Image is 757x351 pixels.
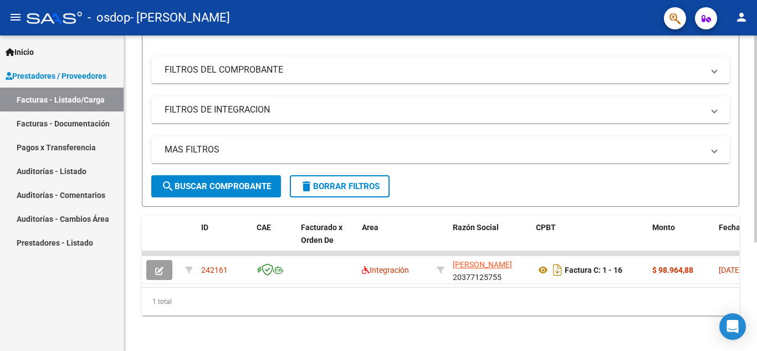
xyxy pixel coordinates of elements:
mat-icon: menu [9,11,22,24]
span: - [PERSON_NAME] [130,6,230,30]
mat-panel-title: FILTROS DEL COMPROBANTE [165,64,703,76]
div: 20377125755 [453,258,527,282]
button: Borrar Filtros [290,175,390,197]
span: Inicio [6,46,34,58]
datatable-header-cell: Monto [648,216,714,264]
mat-icon: person [735,11,748,24]
strong: $ 98.964,88 [652,266,693,274]
span: Area [362,223,378,232]
mat-expansion-panel-header: FILTROS DE INTEGRACION [151,96,730,123]
mat-expansion-panel-header: FILTROS DEL COMPROBANTE [151,57,730,83]
button: Buscar Comprobante [151,175,281,197]
mat-panel-title: MAS FILTROS [165,144,703,156]
span: [DATE] [719,266,741,274]
datatable-header-cell: CPBT [531,216,648,264]
span: CAE [257,223,271,232]
datatable-header-cell: Area [357,216,432,264]
datatable-header-cell: ID [197,216,252,264]
span: [PERSON_NAME] [453,260,512,269]
span: CPBT [536,223,556,232]
mat-icon: search [161,180,175,193]
datatable-header-cell: CAE [252,216,296,264]
span: Facturado x Orden De [301,223,342,245]
div: Open Intercom Messenger [719,313,746,340]
mat-icon: delete [300,180,313,193]
span: Monto [652,223,675,232]
strong: Factura C: 1 - 16 [565,266,622,274]
span: Buscar Comprobante [161,181,271,191]
datatable-header-cell: Facturado x Orden De [296,216,357,264]
span: ID [201,223,208,232]
span: Integración [362,266,409,274]
datatable-header-cell: Razón Social [448,216,531,264]
span: Prestadores / Proveedores [6,70,106,82]
span: - osdop [88,6,130,30]
i: Descargar documento [550,261,565,279]
mat-panel-title: FILTROS DE INTEGRACION [165,104,703,116]
mat-expansion-panel-header: MAS FILTROS [151,136,730,163]
span: Borrar Filtros [300,181,380,191]
span: Razón Social [453,223,499,232]
span: 242161 [201,266,228,274]
div: 1 total [142,288,739,316]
